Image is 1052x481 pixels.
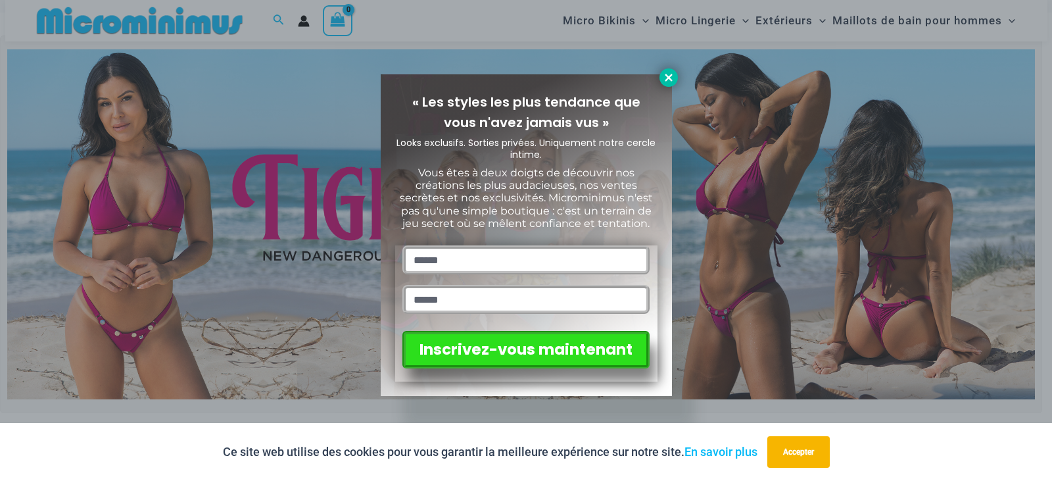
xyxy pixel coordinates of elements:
font: « Les styles les plus tendance que vous n'avez jamais vus » [412,93,640,132]
font: Looks exclusifs. Sorties privées. Uniquement notre cercle intime. [396,136,656,161]
font: Ce site web utilise des cookies pour vous garantir la meilleure expérience sur notre site. [223,445,684,459]
button: Fermer [659,68,678,87]
font: Accepter [783,447,814,457]
a: En savoir plus [684,445,757,459]
button: Accepter [767,436,830,468]
button: Inscrivez-vous maintenant [402,331,649,368]
font: Inscrivez-vous maintenant [419,339,633,360]
font: Vous êtes à deux doigts de découvrir nos créations les plus audacieuses, nos ventes secrètes et n... [400,166,653,230]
